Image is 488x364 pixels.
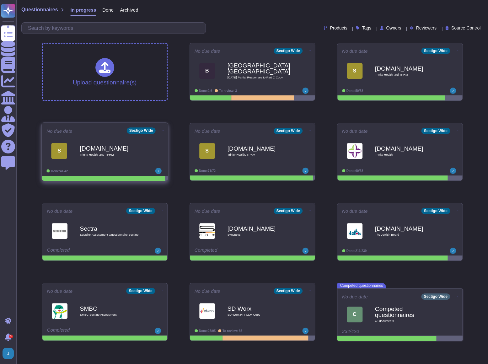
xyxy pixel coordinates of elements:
[347,307,362,322] div: C
[25,23,206,34] input: Search by keywords
[342,329,359,334] span: 334/420
[347,223,362,239] img: Logo
[52,223,67,239] img: Logo
[421,208,450,214] div: Sectigo Wide
[47,248,124,254] div: Completed
[375,146,438,152] b: [DOMAIN_NAME]
[342,49,368,53] span: No due date
[228,62,290,74] b: [GEOGRAPHIC_DATA], [GEOGRAPHIC_DATA]
[228,153,290,156] span: Trinity Health, TPRM
[199,169,216,173] span: Done: 71/72
[51,143,67,159] div: S
[195,248,271,254] div: Completed
[421,293,450,300] div: Sectigo Wide
[274,208,302,214] div: Sectigo Wide
[302,168,308,174] img: user
[80,306,143,312] b: SMBC
[228,226,290,232] b: [DOMAIN_NAME]
[195,289,220,293] span: No due date
[219,89,237,93] span: To review: 3
[195,129,220,133] span: No due date
[347,143,362,159] img: Logo
[126,208,155,214] div: Sectigo Wide
[451,26,480,30] span: Source Control
[199,89,212,93] span: Done: 2/6
[70,8,96,12] span: In progress
[52,303,67,319] img: Logo
[155,328,161,334] img: user
[195,49,220,53] span: No due date
[80,233,143,236] span: Supplier Assessment Questionnaire Sectigo
[80,226,143,232] b: Sectra
[346,249,367,253] span: Done: 211/239
[386,26,401,30] span: Owners
[337,283,386,288] span: Competed questionnaires
[1,346,18,360] button: user
[228,306,290,312] b: SD Worx
[375,233,438,236] span: The Jewish Board
[195,209,220,213] span: No due date
[21,7,58,12] span: Questionnaires
[302,328,308,334] img: user
[47,209,73,213] span: No due date
[375,306,438,318] b: Competed questionnaires
[120,8,138,12] span: Archived
[228,76,290,79] span: [DATE] Partial Responses to Part C Copy
[9,335,13,338] div: 9+
[51,169,68,173] span: Done: 41/42
[199,223,215,239] img: Logo
[421,128,450,134] div: Sectigo Wide
[47,289,73,293] span: No due date
[228,146,290,152] b: [DOMAIN_NAME]
[199,143,215,159] div: S
[102,8,114,12] span: Done
[223,329,242,333] span: To review: 65
[228,233,290,236] span: Synopsys
[450,88,456,94] img: user
[47,328,124,334] div: Completed
[450,168,456,174] img: user
[199,63,215,79] div: B
[73,58,137,85] div: Upload questionnaire(s)
[228,313,290,316] span: SD Worx RFI CLM Copy
[126,288,155,294] div: Sectigo Wide
[199,329,216,333] span: Done: 25/95
[347,63,362,79] div: S
[342,129,368,133] span: No due date
[274,288,302,294] div: Sectigo Wide
[3,348,14,359] img: user
[80,145,143,151] b: [DOMAIN_NAME]
[342,209,368,213] span: No due date
[450,248,456,254] img: user
[46,128,72,133] span: No due date
[155,248,161,254] img: user
[362,26,371,30] span: Tags
[126,127,155,134] div: Sectigo Wide
[302,248,308,254] img: user
[155,168,161,174] img: user
[346,169,363,173] span: Done: 60/68
[80,313,143,316] span: SMBC Sectigo Assessment
[342,294,368,299] span: No due date
[375,66,438,72] b: [DOMAIN_NAME]
[375,153,438,156] span: Trinity Health
[330,26,347,30] span: Products
[375,226,438,232] b: [DOMAIN_NAME]
[199,303,215,319] img: Logo
[302,88,308,94] img: user
[416,26,436,30] span: Reviewers
[274,128,302,134] div: Sectigo Wide
[375,319,438,323] span: 46 document s
[375,73,438,76] span: Trinity Health, 3rd TPRM
[346,89,363,93] span: Done: 50/58
[80,153,143,156] span: Trinity Health, 2nd TPRM
[274,48,302,54] div: Sectigo Wide
[421,48,450,54] div: Sectigo Wide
